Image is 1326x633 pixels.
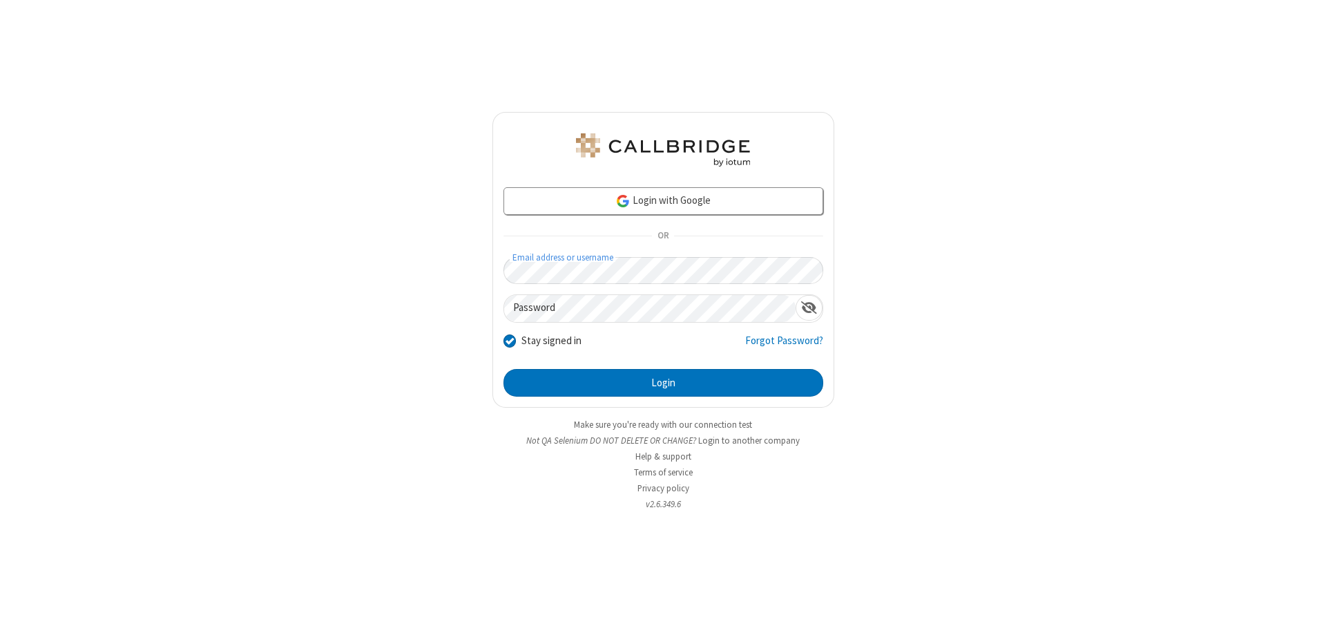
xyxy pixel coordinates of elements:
li: Not QA Selenium DO NOT DELETE OR CHANGE? [492,434,834,447]
a: Privacy policy [637,482,689,494]
button: Login to another company [698,434,800,447]
li: v2.6.349.6 [492,498,834,511]
a: Login with Google [503,187,823,215]
iframe: Chat [1291,597,1316,623]
label: Stay signed in [521,333,582,349]
span: OR [652,227,674,246]
a: Forgot Password? [745,333,823,359]
a: Make sure you're ready with our connection test [574,419,752,431]
div: Show password [796,295,823,321]
a: Help & support [635,451,691,462]
img: QA Selenium DO NOT DELETE OR CHANGE [573,133,753,167]
button: Login [503,369,823,397]
input: Email address or username [503,257,823,284]
input: Password [504,295,796,322]
img: google-icon.png [615,193,631,209]
a: Terms of service [634,466,693,478]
